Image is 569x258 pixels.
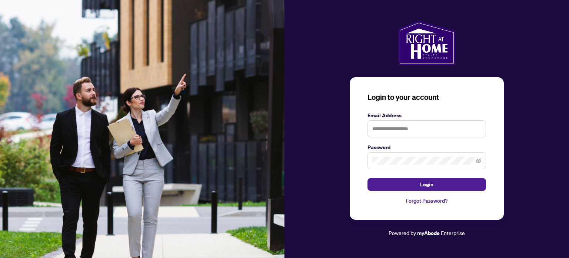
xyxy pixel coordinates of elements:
span: eye-invisible [476,158,481,163]
button: Login [367,178,486,191]
span: Enterprise [441,229,465,236]
a: myAbode [417,229,440,237]
span: Powered by [389,229,416,236]
h3: Login to your account [367,92,486,102]
a: Forgot Password? [367,197,486,205]
span: Login [420,179,433,190]
img: ma-logo [398,21,455,65]
label: Password [367,143,486,151]
label: Email Address [367,111,486,120]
